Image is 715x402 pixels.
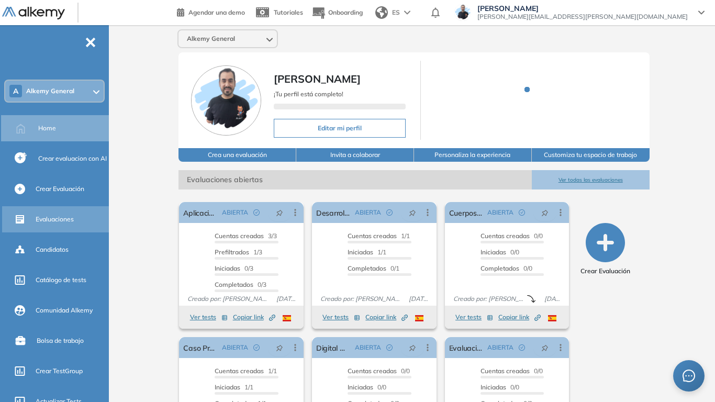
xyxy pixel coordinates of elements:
button: Customiza tu espacio de trabajo [532,148,650,162]
span: Onboarding [328,8,363,16]
span: Crear Evaluación [36,184,84,194]
span: Iniciadas [215,264,240,272]
span: 0/3 [215,281,266,288]
button: Invita a colaborar [296,148,414,162]
span: Tutoriales [274,8,303,16]
span: 1/3 [215,248,262,256]
button: Personaliza la experiencia [414,148,532,162]
img: ESP [548,315,556,321]
iframe: Chat Widget [663,352,715,402]
span: Cuentas creadas [215,367,264,375]
span: ABIERTA [222,208,248,217]
button: pushpin [533,204,556,221]
img: arrow [404,10,410,15]
button: Crea una evaluación [178,148,296,162]
span: ES [392,8,400,17]
span: Evaluaciones [36,215,74,224]
span: Cuentas creadas [215,232,264,240]
span: pushpin [276,343,283,352]
span: Creado por: [PERSON_NAME] [316,294,405,304]
span: Copiar link [233,312,275,322]
span: ABIERTA [355,343,381,352]
button: Ver tests [190,311,228,323]
img: world [375,6,388,19]
span: pushpin [541,208,549,217]
span: [PERSON_NAME] [274,72,361,85]
span: 0/0 [481,232,543,240]
span: ABIERTA [487,208,513,217]
span: Creado por: [PERSON_NAME] [183,294,272,304]
span: Catálogo de tests [36,275,86,285]
span: Completados [481,264,519,272]
a: Desarrollador VueJS [316,202,351,223]
span: 0/0 [481,367,543,375]
span: Copiar link [498,312,541,322]
button: pushpin [401,204,424,221]
span: pushpin [409,343,416,352]
span: Crear Evaluación [580,266,630,276]
span: Agendar una demo [188,8,245,16]
span: [PERSON_NAME] [477,4,688,13]
span: Alkemy General [26,87,74,95]
span: 1/1 [348,232,410,240]
span: Iniciadas [481,248,506,256]
span: A [13,87,18,95]
span: Comunidad Alkemy [36,306,93,315]
span: pushpin [409,208,416,217]
span: Iniciadas [481,383,506,391]
span: Candidatos [36,245,69,254]
span: check-circle [253,344,260,351]
button: Crear Evaluación [580,223,630,276]
span: Crear evaluacion con AI [38,154,107,163]
span: [DATE] [540,294,565,304]
button: pushpin [268,339,291,356]
span: check-circle [386,209,393,216]
span: Cuentas creadas [348,367,397,375]
span: check-circle [519,344,525,351]
button: Copiar link [365,311,408,323]
span: Crear TestGroup [36,366,83,376]
span: 0/1 [348,264,399,272]
span: Copiar link [365,312,408,322]
img: Foto de perfil [191,65,261,136]
button: Ver todas las evaluaciones [532,170,650,189]
a: Agendar una demo [177,5,245,18]
a: Cuerpos de seguridad [449,202,484,223]
span: Completados [348,264,386,272]
span: Cuentas creadas [348,232,397,240]
span: [DATE] [405,294,432,304]
span: 0/0 [481,264,532,272]
span: 0/0 [348,367,410,375]
button: Copiar link [233,311,275,323]
span: Iniciadas [215,383,240,391]
button: Ver tests [455,311,493,323]
img: ESP [415,315,423,321]
button: Onboarding [311,2,363,24]
img: ESP [283,315,291,321]
span: 1/1 [215,383,253,391]
span: check-circle [253,209,260,216]
button: Editar mi perfil [274,119,406,138]
span: Iniciadas [348,248,373,256]
span: ¡Tu perfil está completo! [274,90,343,98]
span: 0/0 [481,248,519,256]
span: [DATE] [272,294,299,304]
span: check-circle [519,209,525,216]
span: Prefiltrados [215,248,249,256]
span: ABIERTA [487,343,513,352]
span: Home [38,124,56,133]
span: 0/0 [481,383,519,391]
span: Iniciadas [348,383,373,391]
span: 0/3 [215,264,253,272]
span: 1/1 [215,367,277,375]
a: Caso Practico | Newsan | Digital Media Manager [183,337,218,358]
span: pushpin [276,208,283,217]
img: Logo [2,7,65,20]
span: check-circle [386,344,393,351]
div: Widget de chat [663,352,715,402]
a: Aplicación Developer Alkemy [183,202,218,223]
span: 3/3 [215,232,277,240]
button: Ver tests [322,311,360,323]
a: Evaluación Axoft [449,337,484,358]
span: Evaluaciones abiertas [178,170,532,189]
